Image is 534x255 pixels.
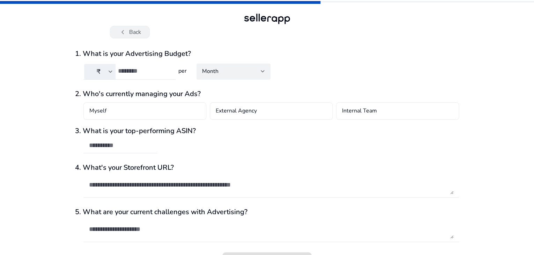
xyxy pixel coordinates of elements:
[75,208,459,216] h3: 5. What are your current challenges with Advertising?
[75,50,459,58] h3: 1. What is your Advertising Budget?
[75,163,459,172] h3: 4. What's your Storefront URL?
[75,127,459,135] h3: 3. What is your top-performing ASIN?
[342,107,377,115] h4: Internal Team
[110,26,150,38] button: chevron_leftBack
[89,107,106,115] h4: Myself
[176,68,188,74] h4: per
[216,107,257,115] h4: External Agency
[75,90,459,98] h3: 2. Who's currently managing your Ads?
[202,67,218,75] span: Month
[119,28,127,36] span: chevron_left
[97,67,101,76] span: ₹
